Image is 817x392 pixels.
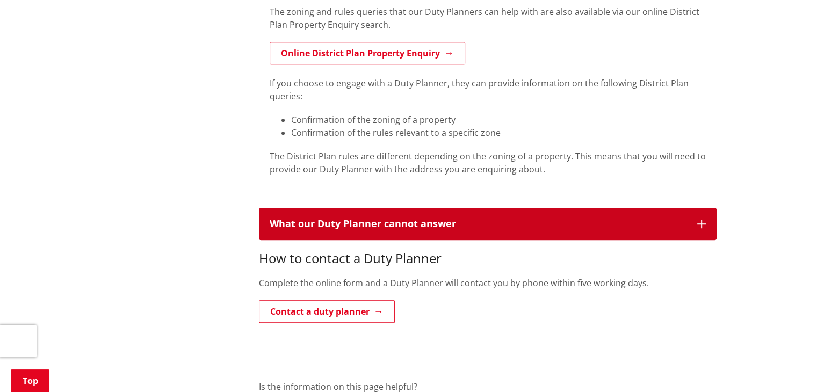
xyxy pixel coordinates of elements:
li: Confirmation of the zoning of a property [291,113,706,126]
div: What our Duty Planner cannot answer [270,219,686,229]
a: Top [11,369,49,392]
p: If you choose to engage with a Duty Planner, they can provide information on the following Distri... [270,77,706,103]
h3: How to contact a Duty Planner [259,251,717,266]
a: Online District Plan Property Enquiry [270,42,465,64]
p: Complete the online form and a Duty Planner will contact you by phone within five working days. [259,277,717,289]
p: The District Plan rules are different depending on the zoning of a property. This means that you ... [270,150,706,176]
p: The zoning and rules queries that our Duty Planners can help with are also available via our onli... [270,5,706,31]
button: What our Duty Planner cannot answer [259,208,717,240]
iframe: Messenger Launcher [768,347,806,386]
a: Contact a duty planner [259,300,395,323]
li: Confirmation of the rules relevant to a specific zone [291,126,706,139]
